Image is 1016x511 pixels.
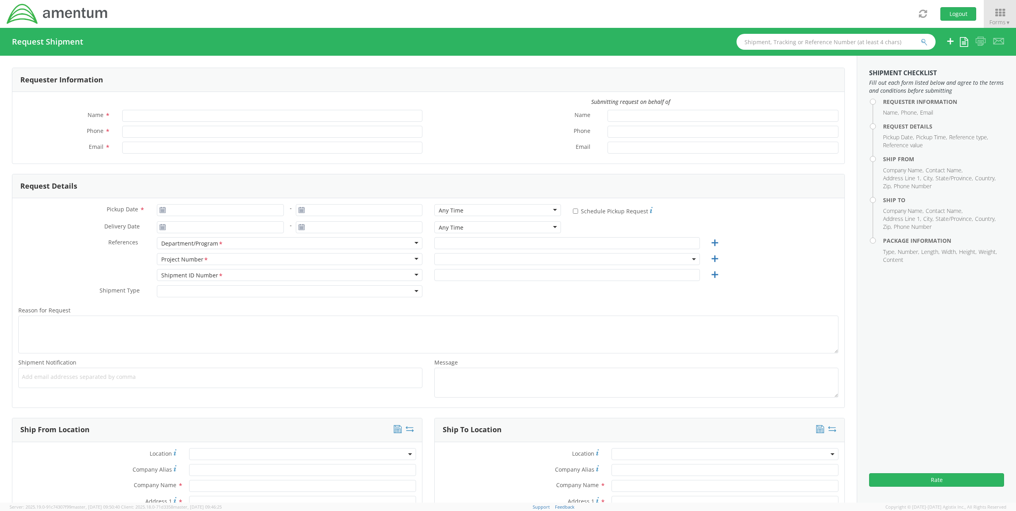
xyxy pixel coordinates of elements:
[20,76,103,84] h3: Requester Information
[18,306,70,314] span: Reason for Request
[89,143,104,150] span: Email
[883,248,896,256] li: Type
[20,426,90,434] h3: Ship From Location
[926,207,963,215] li: Contact Name
[883,156,1004,162] h4: Ship From
[883,123,1004,129] h4: Request Details
[883,207,924,215] li: Company Name
[533,504,550,510] a: Support
[883,166,924,174] li: Company Name
[936,174,973,182] li: State/Province
[573,209,578,214] input: Schedule Pickup Request
[979,248,997,256] li: Weight
[989,18,1010,26] span: Forms
[150,450,172,457] span: Location
[869,473,1004,487] button: Rate
[975,215,996,223] li: Country
[883,256,903,264] li: Content
[439,207,463,215] div: Any Time
[104,222,140,232] span: Delivery Date
[898,248,919,256] li: Number
[173,504,222,510] span: master, [DATE] 09:46:25
[87,127,104,135] span: Phone
[591,98,670,105] i: Submitting request on behalf of
[883,109,899,117] li: Name
[883,238,1004,244] h4: Package Information
[869,79,1004,95] span: Fill out each form listed below and agree to the terms and conditions before submitting
[894,223,932,231] li: Phone Number
[439,224,463,232] div: Any Time
[443,426,502,434] h3: Ship To Location
[161,271,223,280] div: Shipment ID Number
[959,248,977,256] li: Height
[949,133,988,141] li: Reference type
[1006,19,1010,26] span: ▼
[737,34,936,50] input: Shipment, Tracking or Reference Number (at least 4 chars)
[556,481,599,489] span: Company Name
[883,197,1004,203] h4: Ship To
[6,3,109,25] img: dyn-intl-logo-049831509241104b2a82.png
[161,255,209,264] div: Project Number
[923,215,934,223] li: City
[574,111,590,120] span: Name
[107,205,138,213] span: Pickup Date
[894,182,932,190] li: Phone Number
[975,174,996,182] li: Country
[576,143,590,152] span: Email
[134,481,176,489] span: Company Name
[121,504,222,510] span: Client: 2025.18.0-71d3358
[883,223,892,231] li: Zip
[555,466,594,473] span: Company Alias
[12,37,83,46] h4: Request Shipment
[22,373,419,381] span: Add email addresses separated by comma
[942,248,957,256] li: Width
[88,111,104,119] span: Name
[555,504,574,510] a: Feedback
[100,287,140,296] span: Shipment Type
[883,99,1004,105] h4: Requester Information
[10,504,120,510] span: Server: 2025.19.0-91c74307f99
[920,109,933,117] li: Email
[869,70,1004,77] h3: Shipment Checklist
[916,133,947,141] li: Pickup Time
[572,450,594,457] span: Location
[883,141,923,149] li: Reference value
[133,466,172,473] span: Company Alias
[936,215,973,223] li: State/Province
[926,166,963,174] li: Contact Name
[885,504,1006,510] span: Copyright © [DATE]-[DATE] Agistix Inc., All Rights Reserved
[568,497,594,505] span: Address 1
[883,174,921,182] li: Address Line 1
[901,109,918,117] li: Phone
[71,504,120,510] span: master, [DATE] 09:50:40
[145,497,172,505] span: Address 1
[20,182,77,190] h3: Request Details
[18,359,76,366] span: Shipment Notification
[923,174,934,182] li: City
[940,7,976,21] button: Logout
[108,238,138,246] span: References
[434,359,458,366] span: Message
[161,240,223,248] div: Department/Program
[883,215,921,223] li: Address Line 1
[574,127,590,136] span: Phone
[921,248,940,256] li: Length
[883,182,892,190] li: Zip
[883,133,914,141] li: Pickup Date
[573,206,653,215] label: Schedule Pickup Request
